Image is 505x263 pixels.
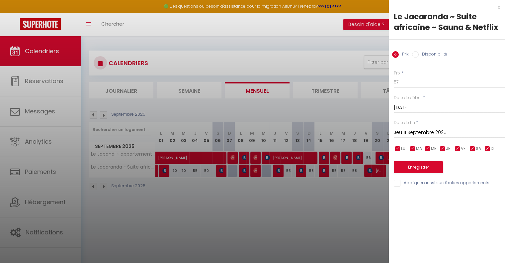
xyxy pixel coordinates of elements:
[394,161,443,173] button: Enregistrer
[431,146,436,152] span: ME
[416,146,422,152] span: MA
[394,120,415,126] label: Date de fin
[476,146,481,152] span: SA
[394,95,422,101] label: Date de début
[401,146,405,152] span: LU
[394,11,500,33] div: Le Jacaranda ~ Suite africaine ~ Sauna & Netflix
[419,51,447,59] label: Disponibilité
[399,51,409,59] label: Prix
[389,3,500,11] div: x
[394,70,400,76] label: Prix
[446,146,450,152] span: JE
[461,146,465,152] span: VE
[491,146,494,152] span: DI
